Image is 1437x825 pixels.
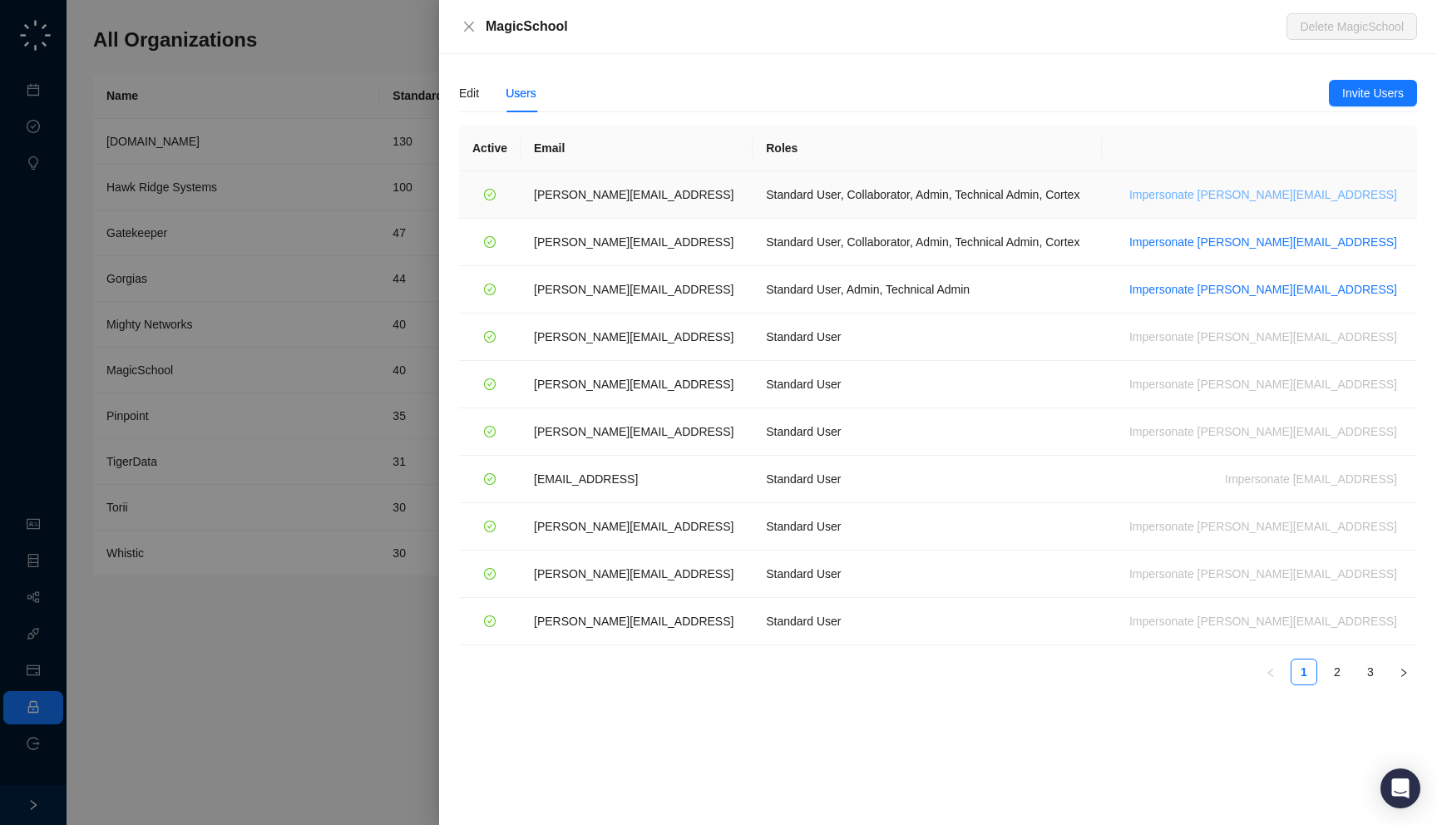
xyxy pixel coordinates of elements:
[1358,660,1383,684] a: 3
[459,126,521,171] th: Active
[753,314,1101,361] td: Standard User
[753,219,1101,266] td: Standard User, Collaborator, Admin, Technical Admin, Cortex
[753,171,1101,219] td: Standard User, Collaborator, Admin, Technical Admin, Cortex
[1380,768,1420,808] div: Open Intercom Messenger
[484,189,496,200] span: check-circle
[484,615,496,627] span: check-circle
[1257,659,1284,685] button: left
[753,408,1101,456] td: Standard User
[753,126,1101,171] th: Roles
[1129,185,1397,204] span: Impersonate [PERSON_NAME][EMAIL_ADDRESS]
[1325,660,1350,684] a: 2
[1123,327,1404,347] button: Impersonate [PERSON_NAME][EMAIL_ADDRESS]
[484,284,496,295] span: check-circle
[534,235,733,249] span: [PERSON_NAME][EMAIL_ADDRESS]
[1390,659,1417,685] li: Next Page
[1123,422,1404,442] button: Impersonate [PERSON_NAME][EMAIL_ADDRESS]
[459,84,479,102] div: Edit
[753,598,1101,645] td: Standard User
[1357,659,1384,685] li: 3
[753,266,1101,314] td: Standard User, Admin, Technical Admin
[486,17,1286,37] div: MagicSchool
[534,330,733,343] span: [PERSON_NAME][EMAIL_ADDRESS]
[1257,659,1284,685] li: Previous Page
[484,473,496,485] span: check-circle
[1291,659,1317,685] li: 1
[1266,668,1276,678] span: left
[506,84,536,102] div: Users
[1218,469,1404,489] button: Impersonate [EMAIL_ADDRESS]
[521,126,753,171] th: Email
[1123,279,1404,299] button: Impersonate [PERSON_NAME][EMAIL_ADDRESS]
[1123,185,1404,205] button: Impersonate [PERSON_NAME][EMAIL_ADDRESS]
[1123,564,1404,584] button: Impersonate [PERSON_NAME][EMAIL_ADDRESS]
[753,551,1101,598] td: Standard User
[1286,13,1417,40] button: Delete MagicSchool
[484,568,496,580] span: check-circle
[1342,84,1404,102] span: Invite Users
[534,188,733,201] span: [PERSON_NAME][EMAIL_ADDRESS]
[753,456,1101,503] td: Standard User
[1390,659,1417,685] button: right
[484,521,496,532] span: check-circle
[534,378,733,391] span: [PERSON_NAME][EMAIL_ADDRESS]
[484,331,496,343] span: check-circle
[534,567,733,580] span: [PERSON_NAME][EMAIL_ADDRESS]
[1123,232,1404,252] button: Impersonate [PERSON_NAME][EMAIL_ADDRESS]
[1129,233,1397,251] span: Impersonate [PERSON_NAME][EMAIL_ADDRESS]
[534,520,733,533] span: [PERSON_NAME][EMAIL_ADDRESS]
[753,361,1101,408] td: Standard User
[534,425,733,438] span: [PERSON_NAME][EMAIL_ADDRESS]
[534,283,733,296] span: [PERSON_NAME][EMAIL_ADDRESS]
[484,426,496,437] span: check-circle
[1123,611,1404,631] button: Impersonate [PERSON_NAME][EMAIL_ADDRESS]
[534,472,638,486] span: [EMAIL_ADDRESS]
[1129,280,1397,299] span: Impersonate [PERSON_NAME][EMAIL_ADDRESS]
[1291,660,1316,684] a: 1
[1399,668,1409,678] span: right
[753,503,1101,551] td: Standard User
[1329,80,1417,106] button: Invite Users
[484,378,496,390] span: check-circle
[462,20,476,33] span: close
[1123,374,1404,394] button: Impersonate [PERSON_NAME][EMAIL_ADDRESS]
[1324,659,1351,685] li: 2
[484,236,496,248] span: check-circle
[459,17,479,37] button: Close
[1123,516,1404,536] button: Impersonate [PERSON_NAME][EMAIL_ADDRESS]
[534,615,733,628] span: [PERSON_NAME][EMAIL_ADDRESS]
